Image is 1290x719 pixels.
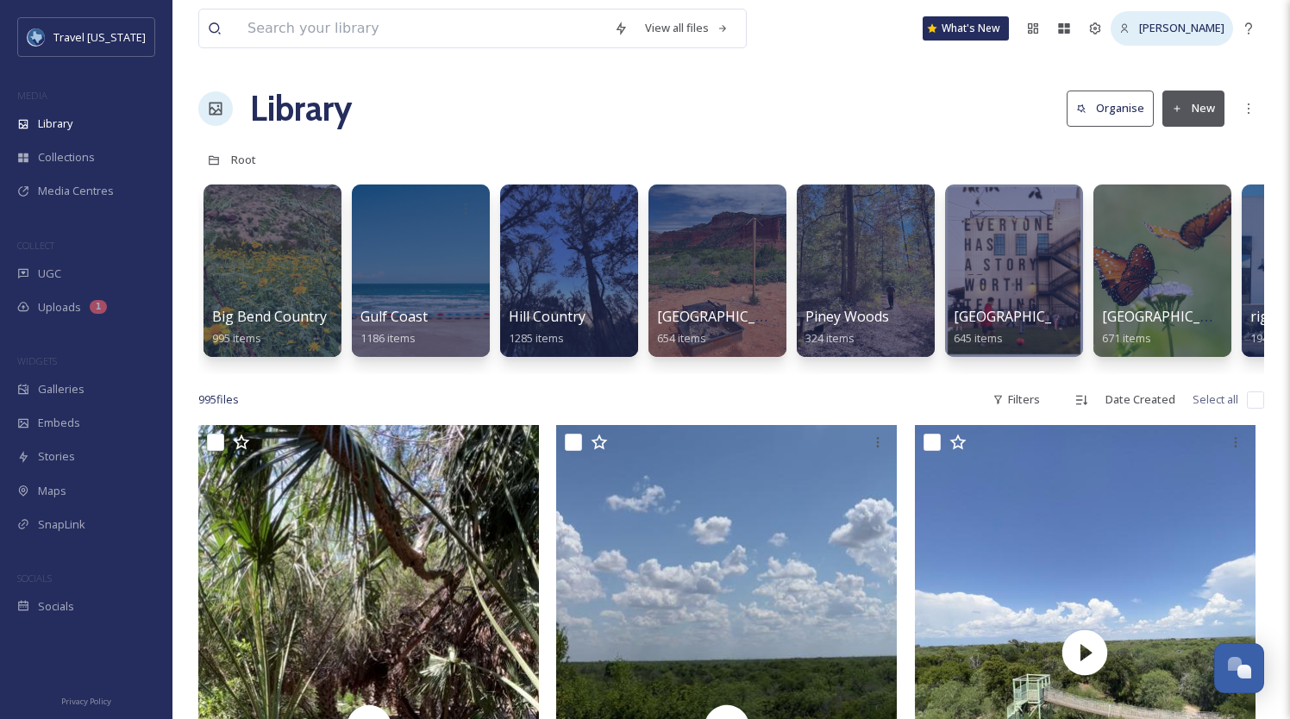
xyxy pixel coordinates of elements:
[1111,11,1233,45] a: [PERSON_NAME]
[954,330,1003,346] span: 645 items
[250,83,352,134] a: Library
[636,11,737,45] a: View all files
[212,309,327,346] a: Big Bend Country995 items
[38,415,80,431] span: Embeds
[1067,91,1162,126] a: Organise
[954,309,1093,346] a: [GEOGRAPHIC_DATA]645 items
[53,29,146,45] span: Travel [US_STATE]
[90,300,107,314] div: 1
[38,116,72,132] span: Library
[17,354,57,367] span: WIDGETS
[212,330,261,346] span: 995 items
[657,330,706,346] span: 654 items
[38,149,95,166] span: Collections
[38,483,66,499] span: Maps
[38,299,81,316] span: Uploads
[38,598,74,615] span: Socials
[805,309,889,346] a: Piney Woods324 items
[923,16,1009,41] a: What's New
[360,330,416,346] span: 1186 items
[212,307,327,326] span: Big Bend Country
[657,307,796,326] span: [GEOGRAPHIC_DATA]
[38,448,75,465] span: Stories
[198,391,239,408] span: 995 file s
[231,149,256,170] a: Root
[17,572,52,585] span: SOCIALS
[984,383,1049,416] div: Filters
[360,309,428,346] a: Gulf Coast1186 items
[954,307,1093,326] span: [GEOGRAPHIC_DATA]
[38,381,85,397] span: Galleries
[360,307,428,326] span: Gulf Coast
[1067,91,1154,126] button: Organise
[61,690,111,710] a: Privacy Policy
[1102,330,1151,346] span: 671 items
[509,330,564,346] span: 1285 items
[509,307,586,326] span: Hill Country
[17,89,47,102] span: MEDIA
[509,309,586,346] a: Hill Country1285 items
[231,152,256,167] span: Root
[38,266,61,282] span: UGC
[17,239,54,252] span: COLLECT
[1214,643,1264,693] button: Open Chat
[239,9,605,47] input: Search your library
[38,516,85,533] span: SnapLink
[28,28,45,46] img: images%20%281%29.jpeg
[1139,20,1224,35] span: [PERSON_NAME]
[1162,91,1224,126] button: New
[38,183,114,199] span: Media Centres
[1193,391,1238,408] span: Select all
[805,330,855,346] span: 324 items
[805,307,889,326] span: Piney Woods
[657,309,796,346] a: [GEOGRAPHIC_DATA]654 items
[61,696,111,707] span: Privacy Policy
[1097,383,1184,416] div: Date Created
